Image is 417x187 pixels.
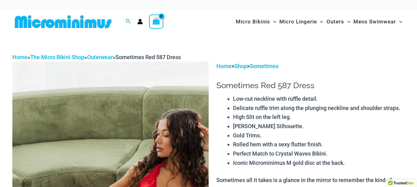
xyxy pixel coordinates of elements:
[344,14,350,30] span: Menu Toggle
[126,18,131,26] a: Search icon link
[216,63,231,69] a: Home
[30,54,84,60] a: The Micro Bikini Shop
[233,149,405,158] li: Perfect Match to Crystal Waves Bikini.
[325,12,352,31] a: OutersMenu ToggleMenu Toggle
[234,12,278,31] a: Micro BikinisMenu ToggleMenu Toggle
[233,140,405,149] li: Rolled hem with a sexy flutter finish.
[137,19,143,24] a: Account icon link
[12,15,114,29] img: MM SHOP LOGO FLAT
[233,104,405,113] li: Delicate ruffle trim along the plunging neckline and shoulder straps.
[270,14,276,30] span: Menu Toggle
[233,112,405,122] li: High Slit on the left leg.
[353,14,396,30] span: Mens Swimwear
[87,54,113,60] a: Outerwear
[233,131,405,140] li: Gold Trims.
[278,12,325,31] a: Micro LingerieMenu ToggleMenu Toggle
[216,81,405,90] h1: Sometimes Red 587 Dress
[233,122,405,131] li: [PERSON_NAME] Silhouette.
[250,63,278,69] a: Sometimes
[234,63,247,69] a: Shop
[216,62,405,71] p: > >
[233,11,405,32] nav: Site Navigation
[12,54,181,60] span: » » »
[233,158,405,168] li: Iconic Microminimus M gold disc at the back.
[233,94,405,104] li: Low-cut neckline with ruffle detail.
[236,14,270,30] span: Micro Bikinis
[352,12,404,31] a: Mens SwimwearMenu ToggleMenu Toggle
[149,14,163,29] a: View Shopping Cart, empty
[396,14,402,30] span: Menu Toggle
[327,14,344,30] span: Outers
[317,14,323,30] span: Menu Toggle
[12,54,27,60] a: Home
[115,54,181,60] span: Sometimes Red 587 Dress
[279,14,317,30] span: Micro Lingerie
